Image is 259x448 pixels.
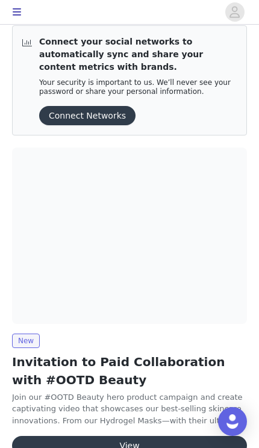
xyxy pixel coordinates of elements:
button: Connect Networks [39,106,136,125]
h2: Invitation to Paid Collaboration with #OOTD Beauty [12,353,247,389]
p: Connect your social networks to automatically sync and share your content metrics with brands. [39,36,237,73]
span: New [12,334,40,348]
p: Join our #OOTD Beauty hero product campaign and create captivating video that showcases our best-... [12,391,247,427]
img: OOTDBEAUTY [12,148,247,324]
p: Your security is important to us. We’ll never see your password or share your personal information. [39,78,237,96]
div: Open Intercom Messenger [218,407,247,436]
div: avatar [229,2,240,22]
